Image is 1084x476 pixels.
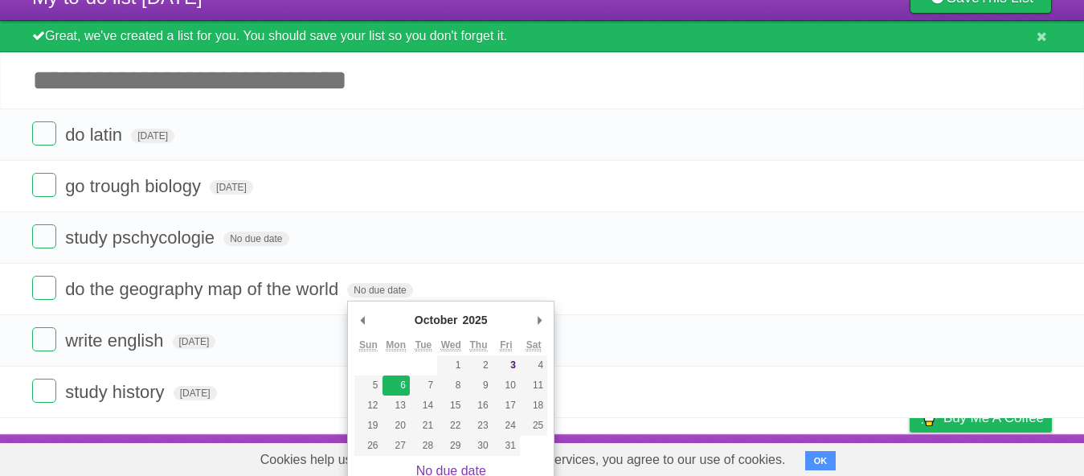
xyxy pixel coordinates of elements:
button: 18 [520,396,547,416]
button: 12 [354,396,382,416]
button: 27 [382,436,410,456]
button: 25 [520,416,547,436]
abbr: Thursday [470,339,488,351]
button: 11 [520,375,547,396]
a: Developers [749,438,814,469]
button: 29 [437,436,464,456]
span: study pschycologie [65,228,219,248]
button: 31 [493,436,520,456]
button: Next Month [531,308,547,332]
a: Privacy [889,438,931,469]
button: 1 [437,355,464,375]
button: 28 [410,436,437,456]
span: Cookies help us deliver our services. By using our services, you agree to our use of cookies. [244,444,802,476]
span: [DATE] [210,180,253,195]
abbr: Monday [386,339,406,351]
a: Suggest a feature [951,438,1052,469]
abbr: Sunday [359,339,378,351]
button: 24 [493,416,520,436]
span: write english [65,330,167,351]
span: [DATE] [131,129,174,143]
span: Buy me a coffee [943,404,1044,432]
label: Done [32,327,56,351]
button: 15 [437,396,464,416]
button: 2 [464,355,492,375]
button: 19 [354,416,382,436]
button: 17 [493,396,520,416]
label: Done [32,276,56,300]
button: 30 [464,436,492,456]
label: Done [32,121,56,146]
button: 26 [354,436,382,456]
button: 16 [464,396,492,416]
label: Done [32,379,56,403]
span: do latin [65,125,126,145]
span: study history [65,382,169,402]
label: Done [32,173,56,197]
button: Previous Month [354,308,370,332]
span: go trough biology [65,176,205,196]
button: 22 [437,416,464,436]
a: About [696,438,730,469]
span: do the geography map of the world [65,279,342,299]
abbr: Saturday [526,339,542,351]
button: OK [805,451,837,470]
button: 9 [464,375,492,396]
button: 3 [493,355,520,375]
button: 23 [464,416,492,436]
span: [DATE] [173,334,216,349]
div: October [412,308,460,332]
button: 8 [437,375,464,396]
abbr: Friday [500,339,512,351]
span: No due date [347,283,412,297]
button: 6 [382,375,410,396]
abbr: Tuesday [415,339,432,351]
button: 10 [493,375,520,396]
a: Terms [834,438,869,469]
div: 2025 [460,308,490,332]
button: 21 [410,416,437,436]
button: 4 [520,355,547,375]
abbr: Wednesday [441,339,461,351]
span: No due date [223,232,288,246]
button: 5 [354,375,382,396]
button: 14 [410,396,437,416]
button: 13 [382,396,410,416]
button: 20 [382,416,410,436]
label: Done [32,224,56,248]
button: 7 [410,375,437,396]
span: [DATE] [174,386,217,400]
